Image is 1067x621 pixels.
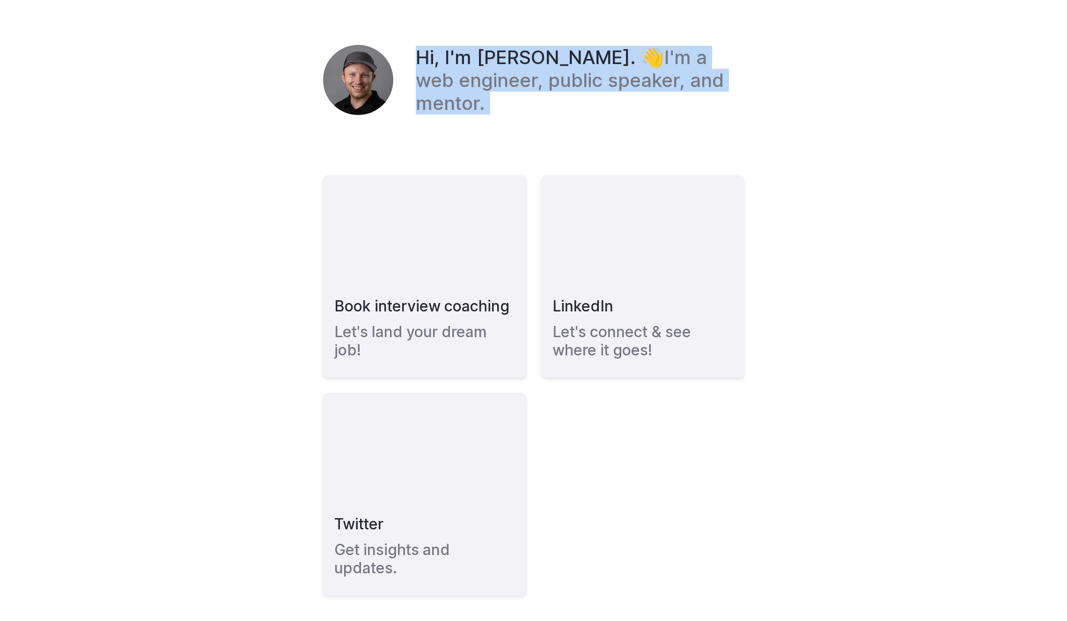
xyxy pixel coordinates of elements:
a: TwitterGet insights and updates. [323,393,526,596]
h4: Let's connect & see where it goes! [552,323,733,359]
a: Book interview coachingLet's land your dream job! [323,175,526,378]
img: Kyle Boss's Headshot [323,45,393,115]
h1: I'm a web engineer, public speaker, and mentor. [416,46,744,115]
h3: LinkedIn [552,297,613,315]
h4: Get insights and updates. [334,541,515,577]
h3: Book interview coaching [334,297,509,315]
a: LinkedInLet's connect & see where it goes! [541,175,744,378]
em: Hi, I'm [PERSON_NAME]. 👋 [416,46,664,69]
h4: Let's land your dream job! [334,323,515,359]
h3: Twitter [334,515,383,533]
